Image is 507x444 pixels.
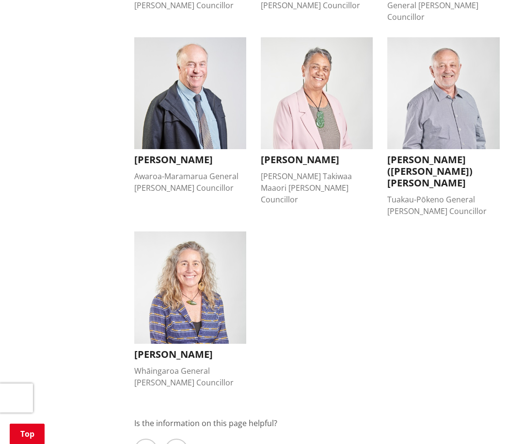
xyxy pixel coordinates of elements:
[261,170,373,205] div: [PERSON_NAME] Takiwaa Maaori [PERSON_NAME] Councillor
[387,37,499,217] button: Vernon (Vern) Reeve [PERSON_NAME] ([PERSON_NAME]) [PERSON_NAME] Tuakau-Pōkeno General [PERSON_NAM...
[134,170,246,194] div: Awaroa-Maramarua General [PERSON_NAME] Councillor
[134,417,500,429] p: Is the information on this page helpful?
[387,37,499,149] img: Vernon (Vern) Reeve
[10,424,45,444] a: Top
[387,154,499,189] h3: [PERSON_NAME] ([PERSON_NAME]) [PERSON_NAME]
[462,403,497,438] iframe: Messenger Launcher
[134,154,246,166] h3: [PERSON_NAME]
[134,231,246,388] button: Lisa Thomson [PERSON_NAME] Whāingaroa General [PERSON_NAME] Councillor
[261,37,373,205] button: Tilly Turner [PERSON_NAME] [PERSON_NAME] Takiwaa Maaori [PERSON_NAME] Councillor
[134,365,246,388] div: Whāingaroa General [PERSON_NAME] Councillor
[134,37,246,194] button: Peter Thomson [PERSON_NAME] Awaroa-Maramarua General [PERSON_NAME] Councillor
[134,231,246,343] img: Lisa Thomson
[134,349,246,360] h3: [PERSON_NAME]
[387,194,499,217] div: Tuakau-Pōkeno General [PERSON_NAME] Councillor
[134,37,246,149] img: Peter Thomson
[261,154,373,166] h3: [PERSON_NAME]
[261,37,373,149] img: Tilly Turner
